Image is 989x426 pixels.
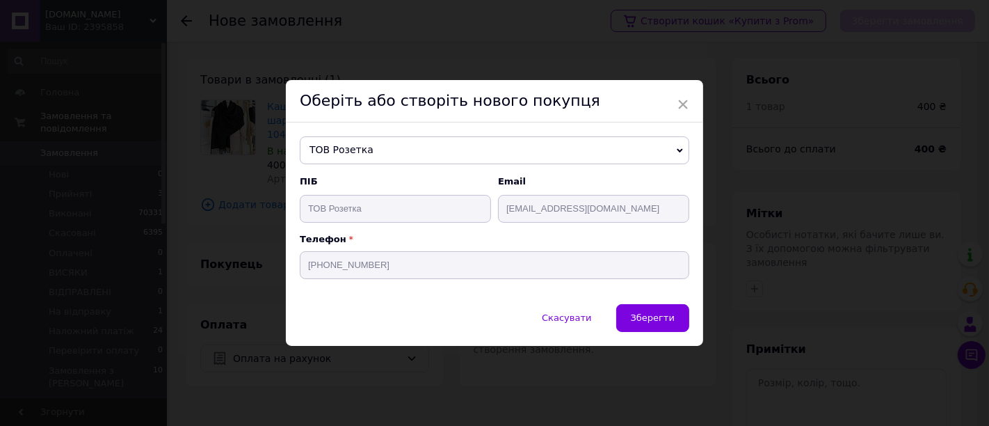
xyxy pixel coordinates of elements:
span: ТОВ Розетка [300,136,689,164]
div: Оберіть або створіть нового покупця [286,80,703,123]
span: Email [498,175,689,188]
button: Зберегти [616,304,689,332]
input: +38 096 0000000 [300,251,689,279]
button: Скасувати [527,304,606,332]
p: Телефон [300,234,689,244]
span: ПІБ [300,175,491,188]
span: × [677,93,689,116]
span: Зберегти [631,313,675,323]
span: Скасувати [542,313,591,323]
